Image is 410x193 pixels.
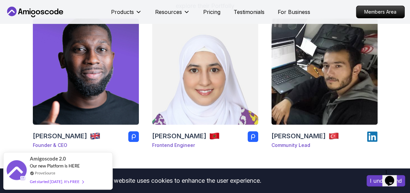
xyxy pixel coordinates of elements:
a: For Business [278,8,310,16]
h3: [PERSON_NAME] [152,131,206,141]
img: team member country [90,131,100,141]
div: Get started [DATE]. It's FREE [30,178,84,185]
p: Products [111,8,134,16]
h3: [PERSON_NAME] [33,131,87,141]
button: Resources [155,8,190,21]
div: This website uses cookies to enhance the user experience. [5,173,357,188]
a: Pricing [203,8,220,16]
a: Ömer Fadil_team[PERSON_NAME]team member countryCommunity Lead [271,19,378,154]
button: Accept cookies [367,175,405,186]
button: Products [111,8,142,21]
p: Community Lead [271,142,339,149]
span: Our new Platform is HERE [30,163,80,168]
img: team member country [328,131,339,141]
a: Nelson Djalo_team[PERSON_NAME]team member countryFounder & CEO [33,19,139,154]
p: Frontend Engineer [152,142,220,149]
a: ProveSource [35,170,55,176]
p: Resources [155,8,182,16]
h3: [PERSON_NAME] [271,131,326,141]
p: Members Area [356,6,404,18]
img: Chaimaa Safi_team [152,19,258,125]
a: Testimonials [234,8,264,16]
a: Chaimaa Safi_team[PERSON_NAME]team member countryFrontend Engineer [152,19,258,154]
span: Amigoscode 2.0 [30,155,66,162]
img: Nelson Djalo_team [33,19,139,125]
img: Ömer Fadil_team [269,16,380,127]
p: Founder & CEO [33,142,100,149]
img: provesource social proof notification image [7,160,27,182]
a: Members Area [356,6,405,18]
iframe: chat widget [382,166,403,186]
img: team member country [209,131,220,141]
